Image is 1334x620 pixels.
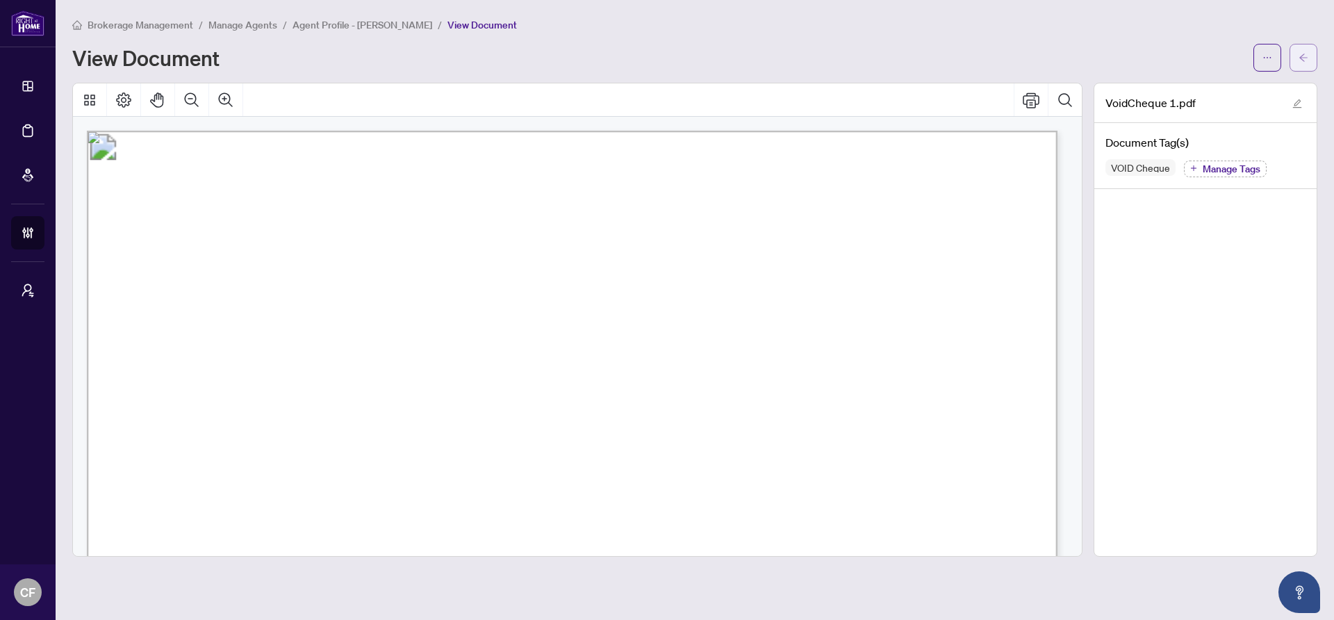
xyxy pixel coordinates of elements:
[88,19,193,31] span: Brokerage Management
[20,582,35,602] span: CF
[1105,95,1196,111] span: VoidCheque 1.pdf
[438,17,442,33] li: /
[72,47,220,69] h1: View Document
[208,19,277,31] span: Manage Agents
[21,284,35,297] span: user-switch
[1299,53,1308,63] span: arrow-left
[1292,99,1302,108] span: edit
[1184,161,1267,177] button: Manage Tags
[283,17,287,33] li: /
[1203,164,1260,174] span: Manage Tags
[1190,165,1197,172] span: plus
[72,20,82,30] span: home
[447,19,517,31] span: View Document
[1105,134,1306,151] h4: Document Tag(s)
[293,19,432,31] span: Agent Profile - [PERSON_NAME]
[11,10,44,36] img: logo
[1105,163,1176,172] span: VOID Cheque
[1278,571,1320,613] button: Open asap
[1262,53,1272,63] span: ellipsis
[199,17,203,33] li: /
